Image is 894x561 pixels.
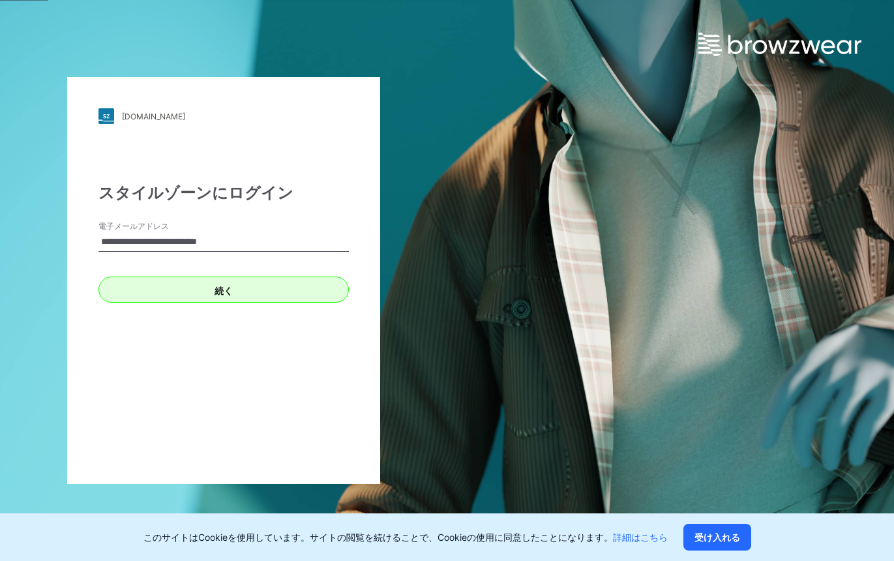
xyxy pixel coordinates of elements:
[683,524,751,551] button: 受け入れる
[98,108,114,124] img: stylezone-logo.562084cfcfab977791bfbf7441f1a819.svg
[98,108,349,124] a: [DOMAIN_NAME]
[694,532,740,543] font: 受け入れる
[98,183,293,202] font: スタイルゾーンにログイン
[98,221,169,231] font: 電子メールアドレス
[122,112,185,121] font: [DOMAIN_NAME]
[215,284,233,296] font: 続く
[613,532,668,543] a: 詳細はこちら
[698,33,861,56] img: browzwear-logo.e42bd6dac1945053ebaf764b6aa21510.svg
[143,532,613,543] font: このサイトはCookieを使用しています。サイトの閲覧を続けることで、Cookieの使用に同意したことになります。
[98,277,349,303] button: 続く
